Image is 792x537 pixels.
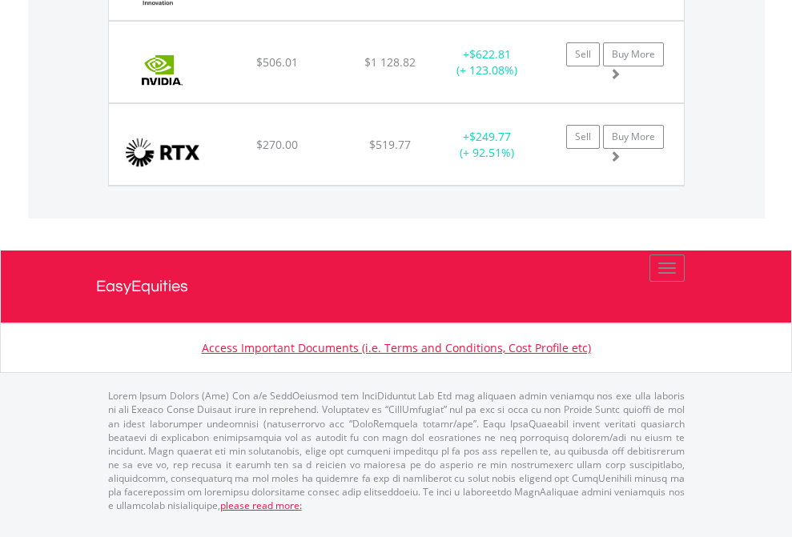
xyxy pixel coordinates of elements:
[117,42,207,98] img: EQU.US.NVDA.png
[469,129,511,144] span: $249.77
[96,250,697,323] a: EasyEquities
[108,389,685,512] p: Lorem Ipsum Dolors (Ame) Con a/e SeddOeiusmod tem InciDiduntut Lab Etd mag aliquaen admin veniamq...
[603,125,664,149] a: Buy More
[603,42,664,66] a: Buy More
[369,137,411,152] span: $519.77
[437,46,537,78] div: + (+ 123.08%)
[469,46,511,62] span: $622.81
[220,499,302,512] a: please read more:
[437,129,537,161] div: + (+ 92.51%)
[566,42,600,66] a: Sell
[566,125,600,149] a: Sell
[256,54,298,70] span: $506.01
[117,124,209,181] img: EQU.US.RTX.png
[256,137,298,152] span: $270.00
[364,54,416,70] span: $1 128.82
[202,340,591,355] a: Access Important Documents (i.e. Terms and Conditions, Cost Profile etc)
